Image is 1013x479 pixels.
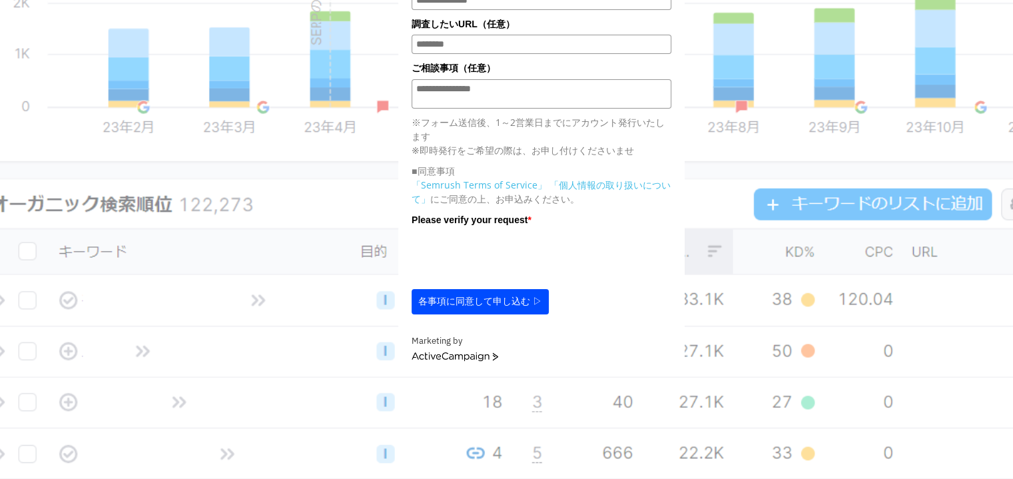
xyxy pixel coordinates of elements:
p: ※フォーム送信後、1～2営業日までにアカウント発行いたします ※即時発行をご希望の際は、お申し付けくださいませ [412,115,671,157]
a: 「個人情報の取り扱いについて」 [412,179,671,205]
label: ご相談事項（任意） [412,61,671,75]
a: 「Semrush Terms of Service」 [412,179,547,191]
button: 各事項に同意して申し込む ▷ [412,289,549,314]
p: ■同意事項 [412,164,671,178]
iframe: reCAPTCHA [412,231,614,282]
label: 調査したいURL（任意） [412,17,671,31]
label: Please verify your request [412,213,671,227]
p: にご同意の上、お申込みください。 [412,178,671,206]
div: Marketing by [412,334,671,348]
